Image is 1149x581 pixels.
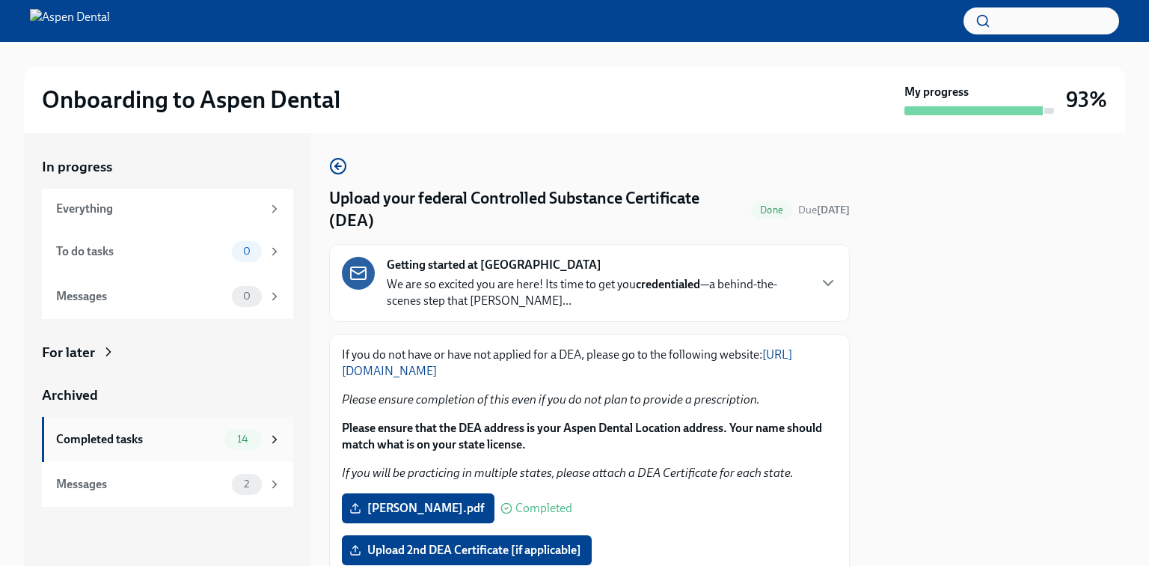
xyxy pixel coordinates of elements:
[342,347,837,380] p: If you do not have or have not applied for a DEA, please go to the following website:
[56,288,226,305] div: Messages
[636,277,700,291] strong: credentialed
[30,9,110,33] img: Aspen Dental
[352,501,484,516] span: [PERSON_NAME].pdf
[42,462,293,507] a: Messages2
[228,434,257,445] span: 14
[235,478,258,490] span: 2
[798,203,850,217] span: August 16th, 2025 09:00
[234,290,260,302] span: 0
[42,85,340,115] h2: Onboarding to Aspen Dental
[42,157,293,177] a: In progress
[515,502,572,514] span: Completed
[1066,86,1107,113] h3: 93%
[42,343,293,362] a: For later
[342,493,494,523] label: [PERSON_NAME].pdf
[56,201,262,217] div: Everything
[342,392,760,407] em: Please ensure completion of this even if you do not plan to provide a prescription.
[352,543,581,558] span: Upload 2nd DEA Certificate [if applicable]
[342,466,794,480] em: If you will be practicing in multiple states, please attach a DEA Certificate for each state.
[56,476,226,493] div: Messages
[234,246,260,257] span: 0
[329,187,745,232] h4: Upload your federal Controlled Substance Certificate (DEA)
[42,343,95,362] div: For later
[42,274,293,319] a: Messages0
[42,386,293,405] a: Archived
[42,189,293,229] a: Everything
[42,229,293,274] a: To do tasks0
[387,276,807,309] p: We are so excited you are here! Its time to get you —a behind-the-scenes step that [PERSON_NAME]...
[904,84,969,100] strong: My progress
[751,204,792,216] span: Done
[56,243,226,260] div: To do tasks
[798,204,850,216] span: Due
[387,257,601,273] strong: Getting started at [GEOGRAPHIC_DATA]
[342,421,822,451] strong: Please ensure that the DEA address is your Aspen Dental Location address. Your name should match ...
[42,417,293,462] a: Completed tasks14
[56,431,218,448] div: Completed tasks
[817,204,850,216] strong: [DATE]
[342,535,592,565] label: Upload 2nd DEA Certificate [if applicable]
